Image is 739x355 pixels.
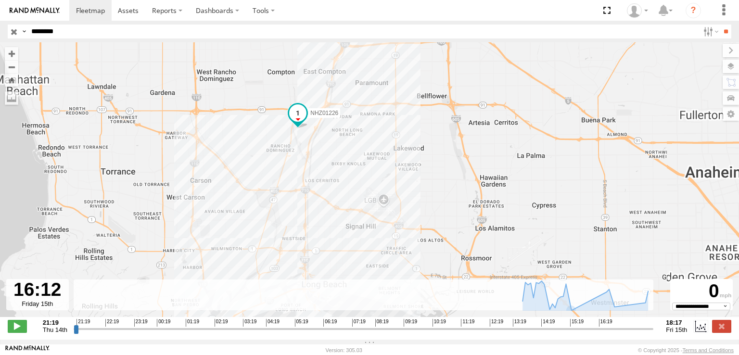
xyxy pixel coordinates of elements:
label: Map Settings [723,107,739,121]
img: rand-logo.svg [10,7,60,14]
span: 05:19 [295,319,308,327]
div: Version: 305.03 [326,347,362,353]
span: 11:19 [461,319,474,327]
button: Zoom out [5,60,18,74]
span: 13:19 [513,319,526,327]
div: © Copyright 2025 - [638,347,734,353]
span: 10:19 [433,319,446,327]
span: 07:19 [352,319,366,327]
span: 06:19 [323,319,337,327]
span: 03:19 [243,319,256,327]
label: Search Filter Options [700,25,720,38]
span: NHZ01226 [310,110,338,116]
label: Close [712,320,731,332]
a: Visit our Website [5,345,50,355]
label: Measure [5,91,18,105]
div: Zulema McIntosch [624,3,651,18]
span: 09:19 [404,319,417,327]
strong: 21:19 [43,319,67,326]
a: Terms and Conditions [683,347,734,353]
label: Search Query [20,25,28,38]
span: 12:19 [490,319,503,327]
span: Thu 14th Aug 2025 [43,326,67,333]
span: 08:19 [375,319,389,327]
span: 04:19 [266,319,280,327]
button: Zoom Home [5,74,18,87]
span: 15:19 [570,319,584,327]
span: 00:19 [157,319,170,327]
button: Zoom in [5,47,18,60]
span: 21:19 [76,319,90,327]
span: Fri 15th Aug 2025 [666,326,687,333]
span: 02:19 [215,319,228,327]
span: 16:19 [599,319,612,327]
span: 14:19 [541,319,555,327]
strong: 18:17 [666,319,687,326]
span: 23:19 [134,319,148,327]
div: 0 [672,280,731,302]
label: Play/Stop [8,320,27,332]
span: 01:19 [186,319,199,327]
span: 22:19 [105,319,119,327]
i: ? [686,3,701,18]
